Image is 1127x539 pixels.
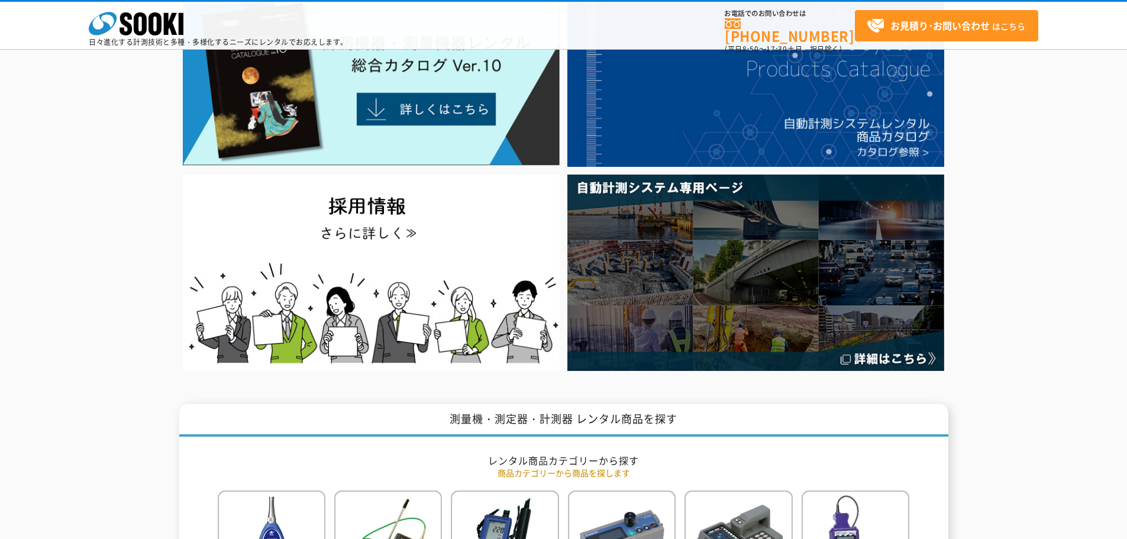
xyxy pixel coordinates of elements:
[725,10,855,17] span: お電話でのお問い合わせは
[89,38,348,46] p: 日々進化する計測技術と多種・多様化するニーズにレンタルでお応えします。
[567,175,944,370] img: 自動計測システム専用ページ
[742,44,759,54] span: 8:50
[179,404,948,437] h1: 測量機・測定器・計測器 レンタル商品を探す
[725,44,842,54] span: (平日 ～ 土日、祝日除く)
[867,17,1025,35] span: はこちら
[218,467,910,479] p: 商品カテゴリーから商品を探します
[890,18,990,33] strong: お見積り･お問い合わせ
[183,175,560,370] img: SOOKI recruit
[218,454,910,467] h2: レンタル商品カテゴリーから探す
[766,44,787,54] span: 17:30
[725,18,855,43] a: [PHONE_NUMBER]
[855,10,1038,41] a: お見積り･お問い合わせはこちら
